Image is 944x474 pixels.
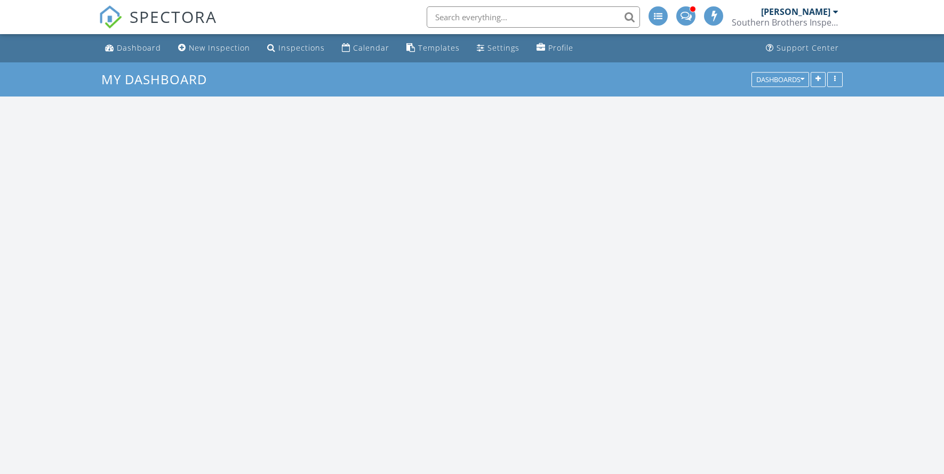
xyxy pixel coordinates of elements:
[101,38,165,58] a: Dashboard
[762,38,843,58] a: Support Center
[99,14,217,37] a: SPECTORA
[756,76,804,83] div: Dashboards
[174,38,254,58] a: New Inspection
[751,72,809,87] button: Dashboards
[777,43,839,53] div: Support Center
[732,17,838,28] div: Southern Brothers Inspections
[548,43,573,53] div: Profile
[338,38,394,58] a: Calendar
[99,5,122,29] img: The Best Home Inspection Software - Spectora
[130,5,217,28] span: SPECTORA
[418,43,460,53] div: Templates
[263,38,329,58] a: Inspections
[278,43,325,53] div: Inspections
[189,43,250,53] div: New Inspection
[532,38,578,58] a: Profile
[487,43,519,53] div: Settings
[402,38,464,58] a: Templates
[427,6,640,28] input: Search everything...
[353,43,389,53] div: Calendar
[101,70,216,88] a: My Dashboard
[761,6,830,17] div: [PERSON_NAME]
[117,43,161,53] div: Dashboard
[473,38,524,58] a: Settings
